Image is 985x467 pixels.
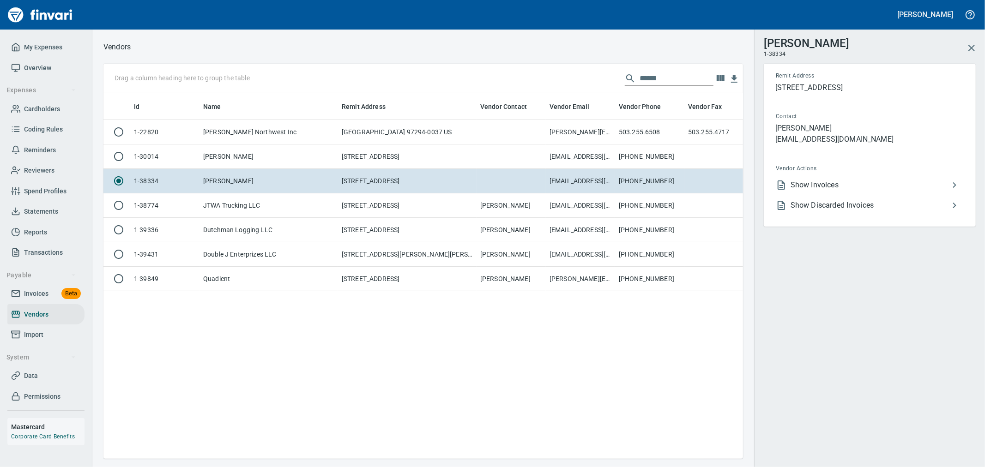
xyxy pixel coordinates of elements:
td: [PERSON_NAME] [477,193,546,218]
span: Cardholders [24,103,60,115]
td: [EMAIL_ADDRESS][DOMAIN_NAME] [546,218,615,242]
a: Overview [7,58,85,78]
td: 1-39849 [130,267,199,291]
p: [PERSON_NAME] [775,123,964,134]
span: Vendor Fax [688,101,734,112]
button: Expenses [3,82,80,99]
a: Vendors [7,304,85,325]
span: Remit Address [776,72,888,81]
td: [STREET_ADDRESS] [338,144,477,169]
span: Reminders [24,144,56,156]
td: [EMAIL_ADDRESS][DOMAIN_NAME] [546,193,615,218]
p: Vendors [103,42,131,53]
button: Payable [3,267,80,284]
span: 1-38334 [764,50,786,59]
span: Name [203,101,233,112]
span: Import [24,329,43,341]
h6: Mastercard [11,422,85,432]
td: [STREET_ADDRESS] [338,169,477,193]
td: 1-39431 [130,242,199,267]
a: Corporate Card Benefits [11,433,75,440]
td: [PERSON_NAME] [477,218,546,242]
td: Double J Enterprizes LLC [199,242,338,267]
span: Transactions [24,247,63,258]
td: 503.255.4717 [684,120,754,144]
span: Expenses [6,84,76,96]
span: Vendor Contact [480,101,527,112]
a: My Expenses [7,37,85,58]
td: [PHONE_NUMBER] [615,218,684,242]
span: Remit Address [342,101,398,112]
span: Vendor Email [550,101,590,112]
a: InvoicesBeta [7,283,85,304]
td: [PHONE_NUMBER] [615,193,684,218]
span: Permissions [24,391,60,402]
td: [EMAIL_ADDRESS][DOMAIN_NAME] [546,169,615,193]
td: [PHONE_NUMBER] [615,144,684,169]
a: Reviewers [7,160,85,181]
span: Reports [24,227,47,238]
a: Reminders [7,140,85,161]
td: JTWA Trucking LLC [199,193,338,218]
td: [PERSON_NAME] [477,267,546,291]
span: Vendor Phone [619,101,673,112]
h5: [PERSON_NAME] [898,10,953,19]
td: 503.255.6508 [615,120,684,144]
td: [PERSON_NAME] [199,169,338,193]
a: Statements [7,201,85,222]
span: Vendor Email [550,101,602,112]
button: System [3,349,80,366]
h3: [PERSON_NAME] [764,35,849,50]
span: System [6,352,76,363]
button: [PERSON_NAME] [895,7,955,22]
td: 1-38774 [130,193,199,218]
span: Data [24,370,38,382]
span: Vendors [24,309,48,320]
a: Coding Rules [7,119,85,140]
span: Coding Rules [24,124,63,135]
button: Download Table [727,72,741,86]
span: Remit Address [342,101,386,112]
td: Quadient [199,267,338,291]
span: Statements [24,206,58,217]
span: Show Discarded Invoices [791,200,949,211]
span: Invoices [24,288,48,299]
td: [PERSON_NAME] [199,144,338,169]
td: [PERSON_NAME] Northwest Inc [199,120,338,144]
a: Data [7,365,85,386]
p: Drag a column heading here to group the table [115,73,250,83]
button: Choose columns to display [713,72,727,85]
td: [PHONE_NUMBER] [615,267,684,291]
a: Permissions [7,386,85,407]
img: Finvari [6,4,75,26]
span: Id [134,101,139,112]
td: 1-38334 [130,169,199,193]
a: Import [7,324,85,345]
span: Spend Profiles [24,186,66,197]
td: [STREET_ADDRESS] [338,193,477,218]
td: Dutchman Logging LLC [199,218,338,242]
span: Id [134,101,151,112]
span: Reviewers [24,165,54,176]
td: 1-22820 [130,120,199,144]
td: [PERSON_NAME][EMAIL_ADDRESS][DOMAIN_NAME] [546,120,615,144]
span: My Expenses [24,42,62,53]
td: [EMAIL_ADDRESS][DOMAIN_NAME] [546,242,615,267]
span: Vendor Actions [776,164,889,174]
span: Vendor Contact [480,101,539,112]
span: Beta [61,288,81,299]
td: [STREET_ADDRESS][PERSON_NAME][PERSON_NAME] [338,242,477,267]
td: [PERSON_NAME][EMAIL_ADDRESS][DOMAIN_NAME] [546,267,615,291]
a: Spend Profiles [7,181,85,202]
td: [GEOGRAPHIC_DATA] 97294-0037 US [338,120,477,144]
nav: breadcrumb [103,42,131,53]
td: [EMAIL_ADDRESS][DOMAIN_NAME] [546,144,615,169]
button: Close Vendor [961,37,983,59]
p: [STREET_ADDRESS] [775,82,964,93]
a: Transactions [7,242,85,263]
td: [PERSON_NAME] [477,242,546,267]
p: [EMAIL_ADDRESS][DOMAIN_NAME] [775,134,964,145]
span: Payable [6,269,76,281]
span: Contact [776,112,879,121]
